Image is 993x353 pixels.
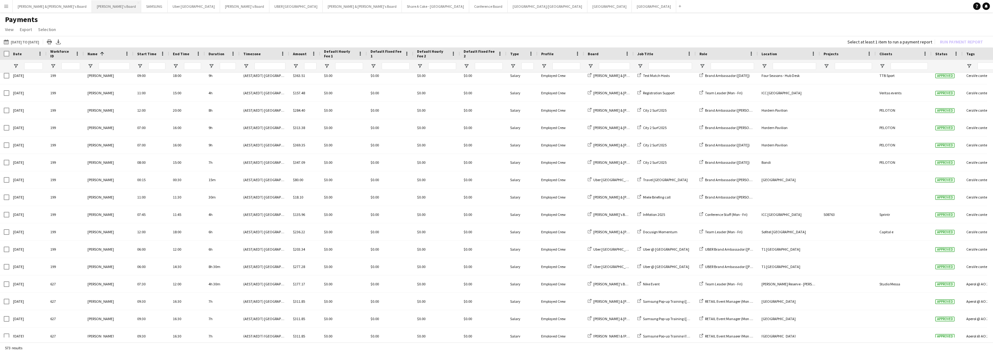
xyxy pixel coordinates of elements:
[510,63,516,69] button: Open Filter Menu
[324,63,330,69] button: Open Filter Menu
[705,230,743,234] span: Team Leader (Mon - Fri)
[537,223,584,240] div: Employed Crew
[537,189,584,206] div: Employed Crew
[367,102,413,119] div: $0.00
[460,241,506,258] div: $0.00
[304,62,317,70] input: Amount Filter Input
[133,102,169,119] div: 12:00
[47,102,84,119] div: 199
[537,258,584,275] div: Employed Crew
[588,247,636,252] a: Uber [GEOGRAPHIC_DATA]
[413,223,460,240] div: $0.00
[637,230,677,234] a: Docusign Momentum
[55,38,62,46] app-action-btn: Export XLSX
[643,264,689,269] span: Uber @ [GEOGRAPHIC_DATA]
[320,171,367,188] div: $0.00
[240,223,289,240] div: (AEST/AEDT) [GEOGRAPHIC_DATA]
[537,67,584,84] div: Employed Crew
[637,212,665,217] a: InMotion 2025
[184,62,201,70] input: End Time Filter Input
[460,275,506,293] div: $0.00
[705,143,750,147] span: Brand Ambassador ([DATE])
[428,62,456,70] input: Default Hourly Fee 2 Filter Input
[2,25,16,34] a: View
[460,206,506,223] div: $0.00
[9,67,47,84] div: [DATE]
[506,275,537,293] div: Salary
[47,84,84,101] div: 199
[9,241,47,258] div: [DATE]
[637,143,667,147] a: City 2 Surf 2025
[588,264,636,269] a: Uber [GEOGRAPHIC_DATA]
[9,102,47,119] div: [DATE]
[367,171,413,188] div: $0.00
[699,125,765,130] a: Brand Ambassador ([PERSON_NAME])
[133,223,169,240] div: 12:00
[137,63,143,69] button: Open Filter Menu
[588,160,662,165] a: [PERSON_NAME] & [PERSON_NAME]'s Board
[413,154,460,171] div: $0.00
[367,154,413,171] div: $0.00
[36,25,58,34] a: Selection
[506,102,537,119] div: Salary
[643,108,667,113] span: City 2 Surf 2025
[705,212,748,217] span: Conference Staff (Mon - Fri)
[705,160,750,165] span: Brand Ambassador ([DATE])
[417,63,423,69] button: Open Filter Menu
[205,241,240,258] div: 6h
[593,247,636,252] span: Uber [GEOGRAPHIC_DATA]
[367,136,413,154] div: $0.00
[637,160,667,165] a: City 2 Surf 2025
[13,63,19,69] button: Open Filter Menu
[879,63,885,69] button: Open Filter Menu
[320,223,367,240] div: $0.00
[460,154,506,171] div: $0.00
[240,154,289,171] div: (AEST/AEDT) [GEOGRAPHIC_DATA]
[593,73,662,78] span: [PERSON_NAME] & [PERSON_NAME]'s Board
[320,84,367,101] div: $0.00
[88,63,93,69] button: Open Filter Menu
[205,275,240,293] div: 4h 30m
[133,84,169,101] div: 11:00
[413,258,460,275] div: $0.00
[637,195,671,199] a: Miele Briefing call
[323,0,402,12] button: [PERSON_NAME] & [PERSON_NAME]'s Board
[643,212,665,217] span: InMotion 2025
[758,84,820,101] div: ICC [GEOGRAPHIC_DATA]
[209,63,214,69] button: Open Filter Menu
[9,84,47,101] div: [DATE]
[593,160,662,165] span: [PERSON_NAME] & [PERSON_NAME]'s Board
[506,154,537,171] div: Salary
[506,136,537,154] div: Salary
[588,177,636,182] a: Uber [GEOGRAPHIC_DATA]
[705,108,765,113] span: Brand Ambassador ([PERSON_NAME])
[169,102,205,119] div: 20:00
[382,62,410,70] input: Default Fixed Fee 1 Filter Input
[460,258,506,275] div: $0.00
[966,63,972,69] button: Open Filter Menu
[47,136,84,154] div: 199
[240,102,289,119] div: (AEST/AEDT) [GEOGRAPHIC_DATA]
[537,275,584,293] div: Employed Crew
[413,171,460,188] div: $0.00
[205,67,240,84] div: 9h
[637,125,667,130] a: City 2 Surf 2025
[402,0,469,12] button: Share A Coke - [GEOGRAPHIC_DATA]
[367,119,413,136] div: $0.00
[643,177,688,182] span: Travel [GEOGRAPHIC_DATA]
[506,241,537,258] div: Salary
[705,91,743,95] span: Team Leader (Mon - Fri)
[367,258,413,275] div: $0.00
[169,189,205,206] div: 11:30
[637,63,643,69] button: Open Filter Menu
[506,258,537,275] div: Salary
[293,63,299,69] button: Open Filter Menu
[643,160,667,165] span: City 2 Surf 2025
[169,275,205,293] div: 12:00
[371,63,376,69] button: Open Filter Menu
[47,189,84,206] div: 199
[705,125,765,130] span: Brand Ambassador ([PERSON_NAME])
[320,119,367,136] div: $0.00
[758,171,820,188] div: [GEOGRAPHIC_DATA]
[758,136,820,154] div: Hordern Pavilion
